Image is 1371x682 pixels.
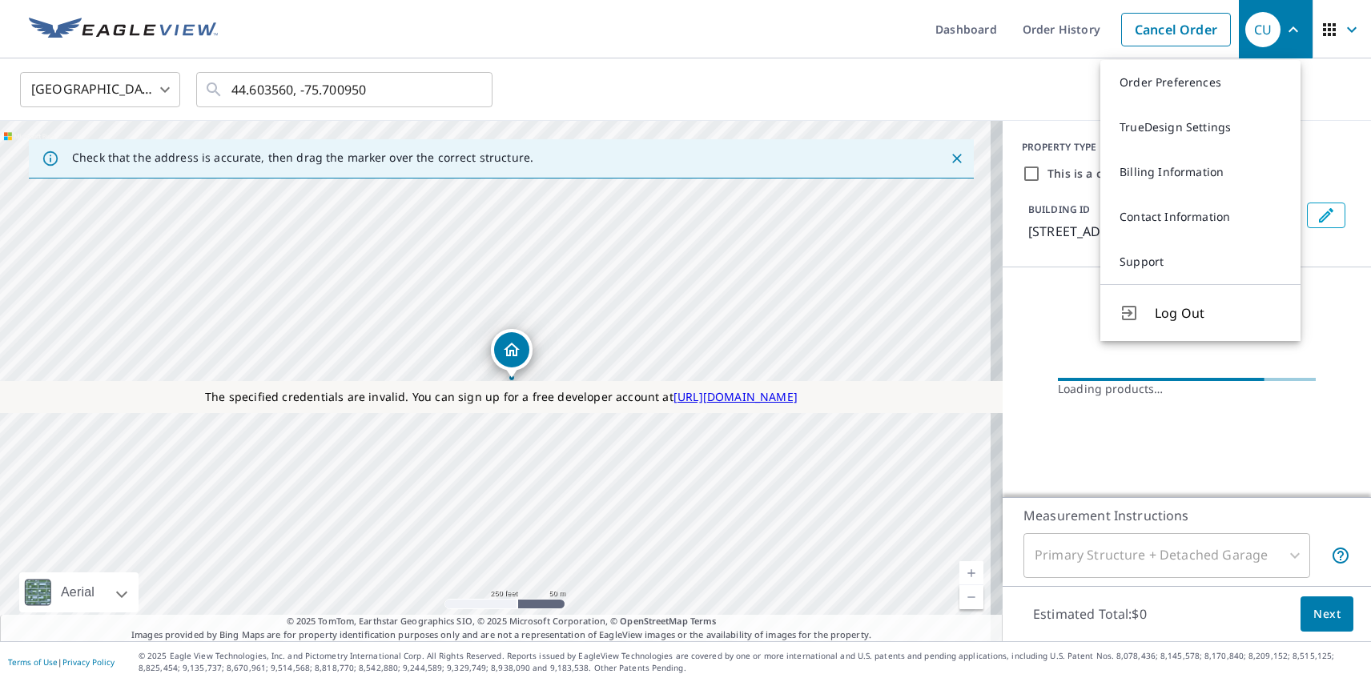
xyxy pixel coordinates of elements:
[139,650,1363,674] p: © 2025 Eagle View Technologies, Inc. and Pictometry International Corp. All Rights Reserved. Repo...
[690,615,717,627] a: Terms
[231,67,460,112] input: Search by address or latitude-longitude
[1100,150,1301,195] a: Billing Information
[1100,239,1301,284] a: Support
[1245,12,1281,47] div: CU
[1307,203,1345,228] button: Edit building 1
[1023,533,1310,578] div: Primary Structure + Detached Garage
[1028,222,1301,241] p: [STREET_ADDRESS]
[8,657,115,667] p: |
[20,67,180,112] div: [GEOGRAPHIC_DATA]
[62,656,115,668] a: Privacy Policy
[287,615,717,628] span: © 2025 TomTom, Earthstar Geographics SIO, © 2025 Microsoft Corporation, ©
[673,389,798,404] a: [URL][DOMAIN_NAME]
[1313,604,1341,624] span: Next
[1028,203,1090,216] p: BUILDING ID
[56,572,99,612] div: Aerial
[1100,195,1301,239] a: Contact Information
[1058,381,1316,397] div: Loading products…
[1020,596,1160,632] p: Estimated Total: $0
[1331,546,1350,565] span: Your report will include the primary structure and a detached garage if one exists.
[1047,166,1144,182] label: This is a complex
[1022,140,1352,154] div: PROPERTY TYPE
[959,561,983,585] a: Current Level 17, Zoom In
[959,585,983,609] a: Current Level 17, Zoom Out
[29,18,218,42] img: EV Logo
[491,329,533,379] div: Dropped pin, building 1, Residential property, 2441 PARKEDALE AVE BROCKVILLE ON K6V3G9
[1100,105,1301,150] a: TrueDesign Settings
[1023,506,1350,525] p: Measurement Instructions
[72,150,533,165] p: Check that the address is accurate, then drag the marker over the correct structure.
[1301,596,1353,632] button: Next
[620,615,687,627] a: OpenStreetMap
[1121,13,1231,46] a: Cancel Order
[19,572,139,612] div: Aerial
[1100,284,1301,341] button: Log Out
[947,148,967,169] button: Close
[8,656,58,668] a: Terms of Use
[1155,303,1281,323] span: Log Out
[1100,60,1301,105] a: Order Preferences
